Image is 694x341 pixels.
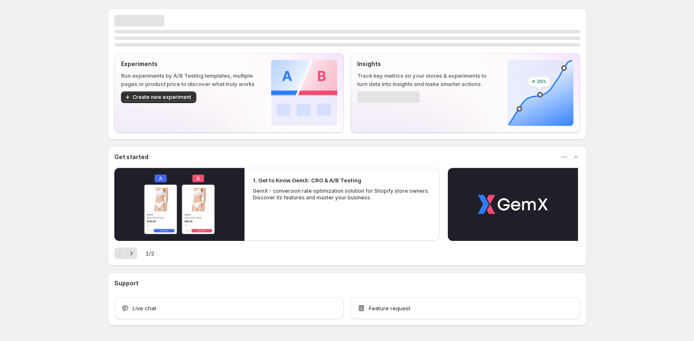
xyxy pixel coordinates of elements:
p: Run experiments by A/B Testing templates, multiple pages or product price to discover what truly ... [121,71,258,88]
h3: Support [114,279,138,287]
span: Create new experiment [133,94,191,101]
button: Create new experiment [121,91,196,103]
h3: Get started [114,153,148,161]
span: Live chat [133,304,156,312]
span: 1 / 2 [146,249,154,258]
button: Next [126,248,137,259]
nav: Pagination [114,248,137,259]
img: Experiments [271,60,337,126]
img: Insights [507,60,573,126]
button: Play video [448,168,578,241]
p: GemX - conversion rate optimization solution for Shopify store owners. Discover its features and ... [253,188,432,201]
p: Experiments [121,60,258,68]
button: Play video [114,168,245,241]
p: Track key metrics on your stores & experiments to turn data into insights and make smarter actions [357,71,494,88]
span: Feature request [369,304,410,312]
p: Insights [357,60,494,68]
h2: 1. Get to Know GemX: CRO & A/B Testing [253,176,361,184]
